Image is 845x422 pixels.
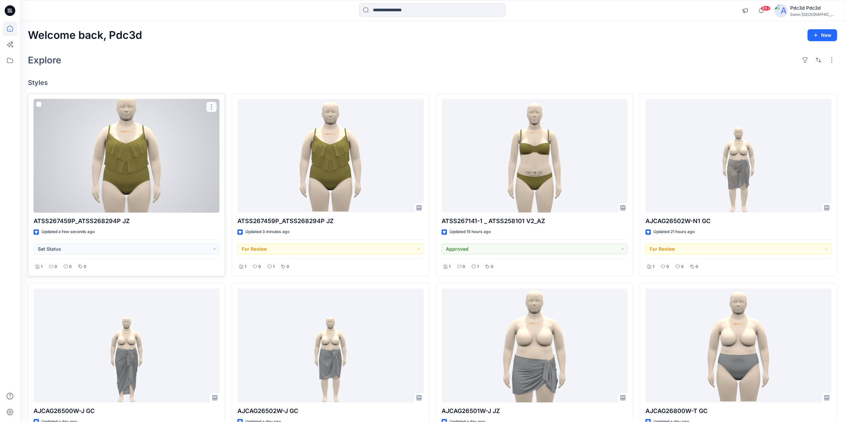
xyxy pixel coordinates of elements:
[34,289,219,402] a: AJCAG26500W-J GC
[258,263,261,270] p: 0
[463,263,465,270] p: 0
[28,79,837,87] h4: Styles
[696,263,698,270] p: 0
[491,263,493,270] p: 0
[442,99,628,213] a: ATSS267141-1 _ ATSS258101 V2_AZ
[273,263,275,270] p: 1
[442,216,628,226] p: ATSS267141-1 _ ATSS258101 V2_AZ
[790,4,837,12] div: Pdc3d Pdc3d
[477,263,479,270] p: 1
[237,289,423,402] a: AJCAG26502W-J GC
[69,263,72,270] p: 0
[34,216,219,226] p: ATSS267459P_ATSS268294P JZ
[653,263,654,270] p: 1
[41,263,42,270] p: 1
[287,263,289,270] p: 0
[645,289,831,402] a: AJCAG26800W-T GC
[442,406,628,416] p: AJCAG26501W-J JZ
[237,99,423,213] a: ATSS267459P_ATSS268294P JZ
[34,99,219,213] a: ATSS267459P_ATSS268294P JZ
[28,29,142,42] h2: Welcome back, Pdc3d
[237,406,423,416] p: AJCAG26502W-J GC
[449,263,451,270] p: 1
[245,263,246,270] p: 1
[681,263,684,270] p: 0
[807,29,837,41] button: New
[645,99,831,213] a: AJCAG26502W-N1 GC
[54,263,57,270] p: 0
[442,289,628,402] a: AJCAG26501W-J JZ
[645,406,831,416] p: AJCAG26800W-T GC
[84,263,86,270] p: 0
[666,263,669,270] p: 0
[774,4,788,17] img: avatar
[34,406,219,416] p: AJCAG26500W-J GC
[42,228,95,235] p: Updated a few seconds ago
[237,216,423,226] p: ATSS267459P_ATSS268294P JZ
[645,216,831,226] p: AJCAG26502W-N1 GC
[653,228,695,235] p: Updated 21 hours ago
[28,55,61,65] h2: Explore
[245,228,290,235] p: Updated 3 minutes ago
[761,6,771,11] span: 99+
[790,12,837,17] div: Swim [GEOGRAPHIC_DATA]
[450,228,491,235] p: Updated 15 hours ago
